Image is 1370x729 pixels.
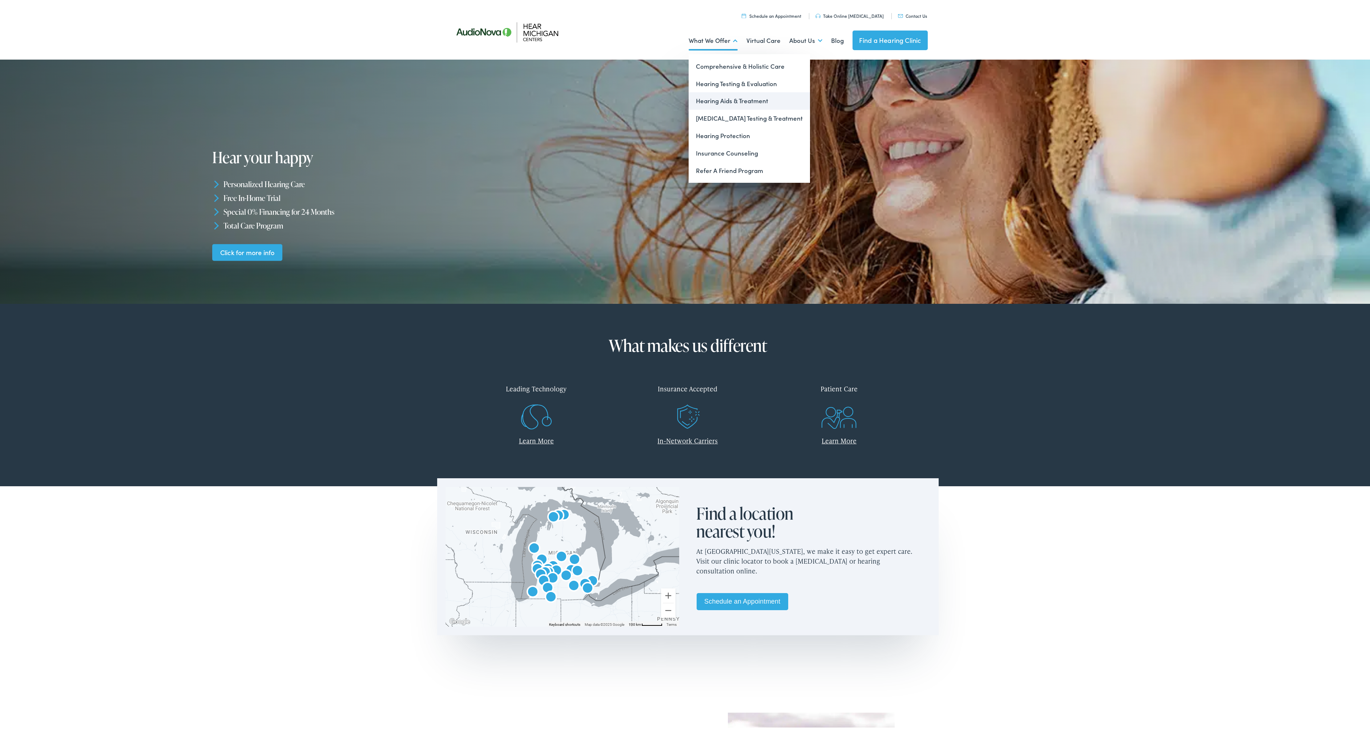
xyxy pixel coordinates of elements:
[898,11,927,17] a: Contact Us
[584,572,601,589] div: AudioNova
[689,91,810,108] a: Hearing Aids & Treatment
[689,161,810,178] a: Refer A Friend Program
[822,435,857,444] a: Learn More
[539,560,557,577] div: AudioNova
[689,143,810,161] a: Insurance Counseling
[563,561,580,578] div: Hear Michigan Centers by AudioNova
[667,621,677,625] a: Terms (opens in new tab)
[212,190,692,204] li: Free In-Home Trial
[529,560,546,577] div: AudioNova
[212,217,692,231] li: Total Care Program
[697,539,930,580] p: At [GEOGRAPHIC_DATA][US_STATE], we make it easy to get expert care. Visit our clinic locator to b...
[557,566,575,584] div: Hear Michigan Centers by AudioNova
[629,621,641,625] span: 100 km
[549,506,567,524] div: Hear Michigan Centers by AudioNova
[524,583,541,600] div: AudioNova
[566,550,583,568] div: AudioNova
[448,616,472,625] a: Open this area in Google Maps (opens a new window)
[545,508,562,525] div: AudioNova
[815,12,821,17] img: utility icon
[542,588,560,605] div: AudioNova
[555,506,573,523] div: AudioNova
[544,557,562,574] div: AudioNova
[535,571,552,589] div: AudioNova
[565,576,583,594] div: AudioNova
[525,539,543,556] div: AudioNova
[539,579,556,596] div: AudioNova
[529,556,546,574] div: AudioNova
[536,563,554,580] div: AudioNova
[815,11,884,17] a: Take Online [MEDICAL_DATA]
[689,26,738,53] a: What We Offer
[689,126,810,143] a: Hearing Protection
[576,575,594,592] div: AudioNova
[212,148,433,164] h1: Hear your happy
[661,587,676,601] button: Zoom in
[627,620,665,625] button: Map Scale: 100 km per 54 pixels
[898,13,903,16] img: utility icon
[519,435,554,444] a: Learn More
[448,616,472,625] img: Google
[697,592,788,609] a: Schedule an Appointment
[689,74,810,91] a: Hearing Testing & Evaluation
[657,435,718,444] a: In-Network Carriers
[533,550,551,568] div: AudioNova
[585,621,625,625] span: Map data ©2025 Google
[689,56,810,74] a: Comprehensive & Holistic Care
[212,176,692,190] li: Personalized Hearing Care
[569,561,586,579] div: AudioNova
[540,563,557,580] div: AudioNova
[212,242,282,259] a: Click for more info
[212,204,692,217] li: Special 0% Financing for 24 Months
[549,621,581,626] button: Keyboard shortcuts
[532,565,549,583] div: AudioNova
[548,561,565,579] div: AudioNova
[789,26,822,53] a: About Us
[579,579,596,596] div: AudioNova
[661,602,676,616] button: Zoom out
[853,29,928,49] a: Find a Hearing Clinic
[742,11,802,17] a: Schedule an Appointment
[742,12,746,17] img: utility icon
[544,569,561,586] div: AudioNova
[697,503,813,539] h2: Find a location nearest you!
[746,26,781,53] a: Virtual Care
[553,547,570,565] div: AudioNova
[689,108,810,126] a: [MEDICAL_DATA] Testing & Treatment
[831,26,844,53] a: Blog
